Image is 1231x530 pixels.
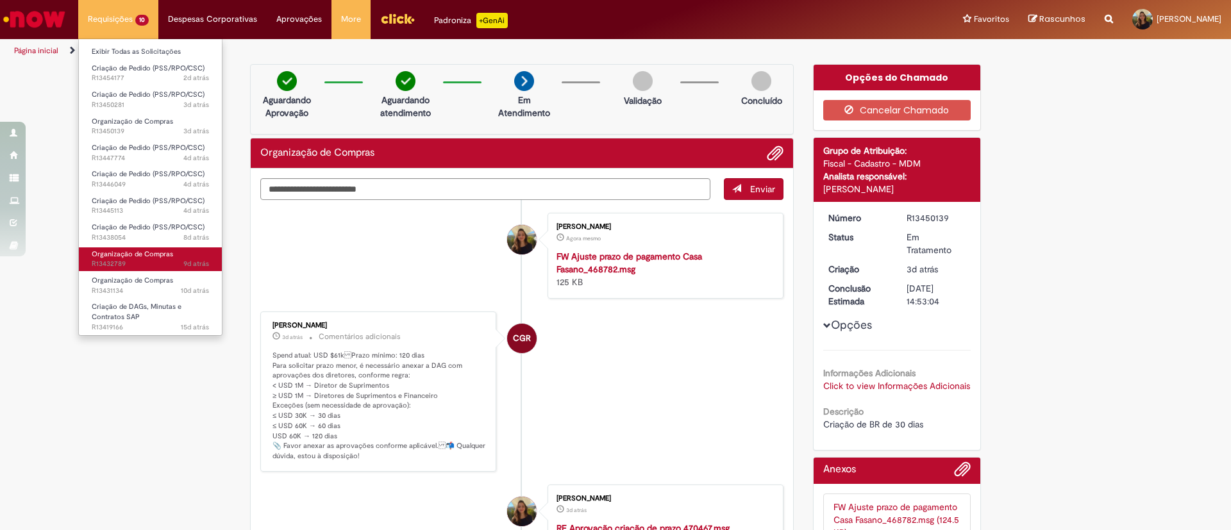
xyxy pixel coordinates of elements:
[79,300,222,327] a: Aberto R13419166 : Criação de DAGs, Minutas e Contratos SAP
[557,250,770,288] div: 125 KB
[823,464,856,476] h2: Anexos
[724,178,783,200] button: Enviar
[507,225,537,254] div: Lara Moccio Breim Solera
[92,179,209,190] span: R13446049
[79,274,222,297] a: Aberto R13431134 : Organização de Compras
[907,263,966,276] div: 26/08/2025 18:03:14
[92,302,181,322] span: Criação de DAGs, Minutas e Contratos SAP
[907,263,938,275] time: 26/08/2025 18:03:14
[907,263,938,275] span: 3d atrás
[566,506,587,514] time: 26/08/2025 18:03:08
[823,418,923,430] span: Criação de BR de 30 dias
[10,39,811,63] ul: Trilhas de página
[823,170,971,183] div: Analista responsável:
[79,115,222,138] a: Aberto R13450139 : Organização de Compras
[319,331,401,342] small: Comentários adicionais
[92,222,205,232] span: Criação de Pedido (PSS/RPO/CSC)
[183,126,209,136] time: 26/08/2025 18:03:15
[183,259,209,269] span: 9d atrás
[183,126,209,136] span: 3d atrás
[823,367,916,379] b: Informações Adicionais
[92,196,205,206] span: Criação de Pedido (PSS/RPO/CSC)
[476,13,508,28] p: +GenAi
[823,100,971,120] button: Cancelar Chamado
[79,45,222,59] a: Exibir Todas as Solicitações
[260,178,710,200] textarea: Digite sua mensagem aqui...
[823,380,970,392] a: Click to view Informações Adicionais
[92,322,209,333] span: R13419166
[79,220,222,244] a: Aberto R13438054 : Criação de Pedido (PSS/RPO/CSC)
[92,90,205,99] span: Criação de Pedido (PSS/RPO/CSC)
[183,73,209,83] span: 2d atrás
[823,144,971,157] div: Grupo de Atribuição:
[183,100,209,110] time: 26/08/2025 19:18:26
[624,94,662,107] p: Validação
[823,406,864,417] b: Descrição
[183,233,209,242] time: 21/08/2025 19:15:47
[819,263,898,276] dt: Criação
[92,286,209,296] span: R13431134
[767,145,783,161] button: Adicionar anexos
[374,94,437,119] p: Aguardando atendimento
[92,249,173,259] span: Organização de Compras
[183,153,209,163] time: 26/08/2025 11:22:29
[566,235,601,242] span: Agora mesmo
[79,88,222,112] a: Aberto R13450281 : Criação de Pedido (PSS/RPO/CSC)
[260,147,374,159] h2: Organização de Compras Histórico de tíquete
[514,71,534,91] img: arrow-next.png
[92,143,205,153] span: Criação de Pedido (PSS/RPO/CSC)
[168,13,257,26] span: Despesas Corporativas
[272,322,486,329] div: [PERSON_NAME]
[92,276,173,285] span: Organização de Compras
[819,282,898,308] dt: Conclusão Estimada
[819,231,898,244] dt: Status
[513,323,531,354] span: CGR
[341,13,361,26] span: More
[79,62,222,85] a: Aberto R13454177 : Criação de Pedido (PSS/RPO/CSC)
[181,286,209,295] time: 20/08/2025 09:25:03
[557,251,702,275] a: FW Ajuste prazo de pagamento Casa Fasano_468782.msg
[566,506,587,514] span: 3d atrás
[256,94,318,119] p: Aguardando Aprovação
[183,73,209,83] time: 27/08/2025 18:31:31
[814,65,981,90] div: Opções do Chamado
[507,497,537,526] div: Lara Moccio Breim Solera
[277,71,297,91] img: check-circle-green.png
[135,15,149,26] span: 10
[751,71,771,91] img: img-circle-grey.png
[181,322,209,332] span: 15d atrás
[507,324,537,353] div: Camila Garcia Rafael
[954,461,971,484] button: Adicionar anexos
[92,259,209,269] span: R13432789
[92,117,173,126] span: Organização de Compras
[92,233,209,243] span: R13438054
[282,333,303,341] span: 3d atrás
[1039,13,1085,25] span: Rascunhos
[183,153,209,163] span: 4d atrás
[741,94,782,107] p: Concluído
[183,233,209,242] span: 8d atrás
[974,13,1009,26] span: Favoritos
[557,223,770,231] div: [PERSON_NAME]
[92,206,209,216] span: R13445113
[823,183,971,195] div: [PERSON_NAME]
[181,322,209,332] time: 14/08/2025 18:16:25
[78,38,222,336] ul: Requisições
[92,169,205,179] span: Criação de Pedido (PSS/RPO/CSC)
[181,286,209,295] span: 10d atrás
[396,71,415,91] img: check-circle-green.png
[79,247,222,271] a: Aberto R13432789 : Organização de Compras
[14,46,58,56] a: Página inicial
[557,495,770,502] div: [PERSON_NAME]
[92,153,209,163] span: R13447774
[92,100,209,110] span: R13450281
[1028,13,1085,26] a: Rascunhos
[907,282,966,308] div: [DATE] 14:53:04
[434,13,508,28] div: Padroniza
[92,73,209,83] span: R13454177
[1,6,67,32] img: ServiceNow
[380,9,415,28] img: click_logo_yellow_360x200.png
[272,351,486,461] p: Spend atual: USD $61k Prazo mínimo: 120 dias Para solicitar prazo menor, é necessário anexar a DA...
[79,141,222,165] a: Aberto R13447774 : Criação de Pedido (PSS/RPO/CSC)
